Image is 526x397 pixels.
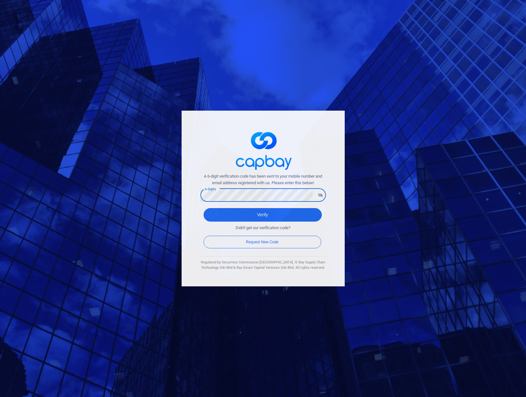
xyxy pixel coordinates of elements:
[200,260,326,271] div: Regulated by Securities Commission [GEOGRAPHIC_DATA]. © Bay Supply Chain Technology Sdn Bhd & Bay...
[204,236,321,248] button: Request New Code
[200,173,326,186] span: A 6-digit verification code has been sent to your mobile number and email address registered with...
[232,126,295,173] img: logo
[204,208,322,222] button: Verify
[205,187,216,191] label: 6-digits
[236,225,290,231] span: Didn't get our verification code?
